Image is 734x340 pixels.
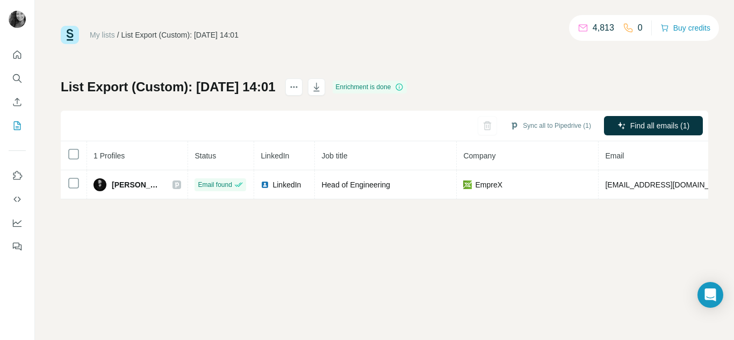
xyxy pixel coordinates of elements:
a: My lists [90,31,115,39]
button: Use Surfe on LinkedIn [9,166,26,185]
div: Open Intercom Messenger [697,282,723,308]
img: Avatar [93,178,106,191]
p: 4,813 [593,21,614,34]
h1: List Export (Custom): [DATE] 14:01 [61,78,276,96]
div: List Export (Custom): [DATE] 14:01 [121,30,239,40]
li: / [117,30,119,40]
button: Enrich CSV [9,92,26,112]
img: Surfe Logo [61,26,79,44]
span: [PERSON_NAME] [112,179,162,190]
button: Use Surfe API [9,190,26,209]
button: Quick start [9,45,26,64]
span: Job title [321,151,347,160]
div: Enrichment is done [333,81,407,93]
button: Feedback [9,237,26,256]
img: company-logo [463,180,472,189]
button: Search [9,69,26,88]
img: LinkedIn logo [261,180,269,189]
span: LinkedIn [272,179,301,190]
span: Company [463,151,495,160]
img: Avatar [9,11,26,28]
button: Sync all to Pipedrive (1) [502,118,599,134]
button: Buy credits [660,20,710,35]
span: [EMAIL_ADDRESS][DOMAIN_NAME] [605,180,732,189]
button: My lists [9,116,26,135]
button: actions [285,78,303,96]
button: Find all emails (1) [604,116,703,135]
span: Email found [198,180,232,190]
span: Find all emails (1) [630,120,689,131]
span: Status [195,151,216,160]
span: Email [605,151,624,160]
span: 1 Profiles [93,151,125,160]
span: Head of Engineering [321,180,390,189]
p: 0 [638,21,643,34]
span: EmpreX [475,179,502,190]
span: LinkedIn [261,151,289,160]
button: Dashboard [9,213,26,233]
